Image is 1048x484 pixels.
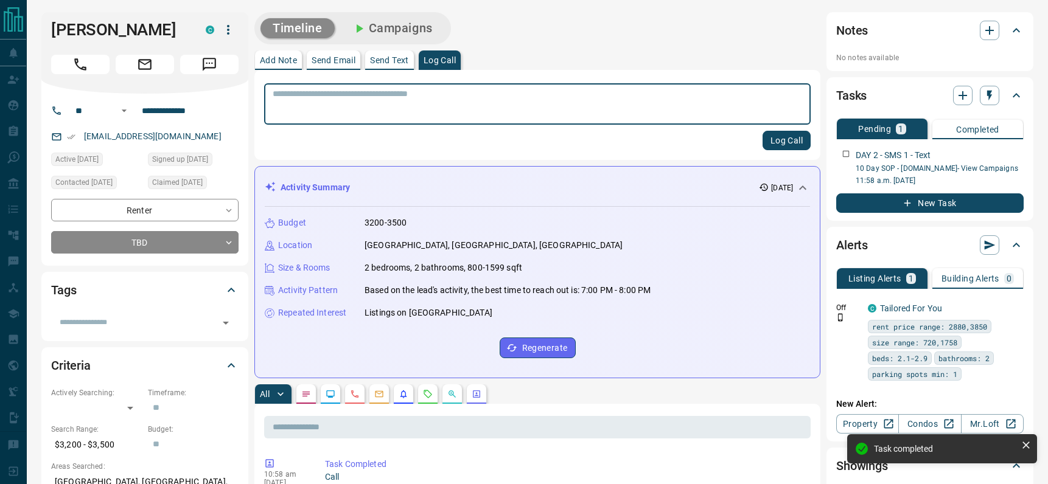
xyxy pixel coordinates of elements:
svg: Lead Browsing Activity [326,389,335,399]
h2: Showings [836,456,888,475]
p: Location [278,239,312,252]
p: Activity Pattern [278,284,338,297]
div: Showings [836,451,1024,480]
p: 10:58 am [264,470,307,479]
div: Mon Aug 11 2025 [148,176,239,193]
p: Size & Rooms [278,261,330,274]
button: Open [117,103,131,118]
div: Tasks [836,81,1024,110]
span: rent price range: 2880,3850 [872,320,987,333]
p: Pending [858,125,891,133]
p: Building Alerts [941,274,999,283]
p: Log Call [424,56,456,64]
p: 3200-3500 [365,216,407,229]
div: Notes [836,16,1024,45]
svg: Requests [423,389,433,399]
span: bathrooms: 2 [938,352,990,364]
div: Mon Aug 11 2025 [51,153,142,170]
button: Regenerate [500,337,576,358]
p: DAY 2 - SMS 1 - Text [856,149,931,162]
p: [GEOGRAPHIC_DATA], [GEOGRAPHIC_DATA], [GEOGRAPHIC_DATA] [365,239,623,252]
p: Send Text [370,56,409,64]
svg: Emails [374,389,384,399]
div: condos.ca [206,26,214,34]
p: Send Email [312,56,355,64]
span: Active [DATE] [55,153,99,165]
span: parking spots min: 1 [872,368,957,380]
p: Repeated Interest [278,306,346,319]
svg: Listing Alerts [399,389,408,399]
p: 1 [898,125,903,133]
h2: Tags [51,280,76,300]
svg: Push Notification Only [836,313,845,322]
p: New Alert: [836,398,1024,410]
button: Timeline [260,18,335,38]
svg: Notes [301,389,311,399]
p: Listing Alerts [848,274,901,283]
p: Add Note [260,56,297,64]
a: Mr.Loft [961,414,1024,434]
p: Budget: [148,424,239,435]
span: Email [116,55,174,74]
p: $3,200 - $3,500 [51,435,142,455]
span: Message [180,55,239,74]
p: No notes available [836,52,1024,63]
p: Budget [278,216,306,229]
a: Property [836,414,899,434]
h2: Notes [836,21,868,40]
p: Timeframe: [148,387,239,398]
span: Signed up [DATE] [152,153,208,165]
h2: Criteria [51,356,91,375]
p: Activity Summary [281,181,350,194]
p: Listings on [GEOGRAPHIC_DATA] [365,306,492,319]
div: Tue Aug 12 2025 [51,176,142,193]
button: Open [217,314,234,331]
svg: Agent Actions [472,389,481,399]
a: 10 Day SOP - [DOMAIN_NAME]- View Campaigns [856,164,1018,173]
p: Completed [956,125,999,134]
a: Tailored For You [880,303,942,313]
p: 0 [1007,274,1011,283]
p: 2 bedrooms, 2 bathrooms, 800-1599 sqft [365,261,522,274]
p: Off [836,302,861,313]
span: Claimed [DATE] [152,176,203,188]
div: Renter [51,199,239,221]
button: Campaigns [340,18,445,38]
div: Mon Aug 11 2025 [148,153,239,170]
button: Log Call [763,131,811,150]
div: Alerts [836,230,1024,260]
span: beds: 2.1-2.9 [872,352,927,364]
div: Criteria [51,351,239,380]
span: size range: 720,1758 [872,336,957,348]
span: Call [51,55,110,74]
p: Actively Searching: [51,387,142,398]
p: 1 [909,274,914,283]
h2: Alerts [836,235,868,255]
svg: Calls [350,389,360,399]
a: Condos [898,414,961,434]
div: TBD [51,231,239,254]
svg: Email Verified [67,133,75,141]
div: Activity Summary[DATE] [265,176,810,199]
p: Call [325,471,806,483]
h1: [PERSON_NAME] [51,20,187,40]
p: Search Range: [51,424,142,435]
p: Areas Searched: [51,461,239,472]
p: [DATE] [771,182,793,193]
p: Based on the lead's activity, the best time to reach out is: 7:00 PM - 8:00 PM [365,284,651,297]
svg: Opportunities [447,389,457,399]
a: [EMAIL_ADDRESS][DOMAIN_NAME] [84,131,222,141]
button: New Task [836,193,1024,213]
div: Task completed [874,444,1016,454]
div: Tags [51,275,239,305]
div: condos.ca [868,304,876,313]
p: All [260,390,270,398]
span: Contacted [DATE] [55,176,113,188]
h2: Tasks [836,86,867,105]
p: Task Completed [325,458,806,471]
p: 11:58 a.m. [DATE] [856,175,1024,186]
